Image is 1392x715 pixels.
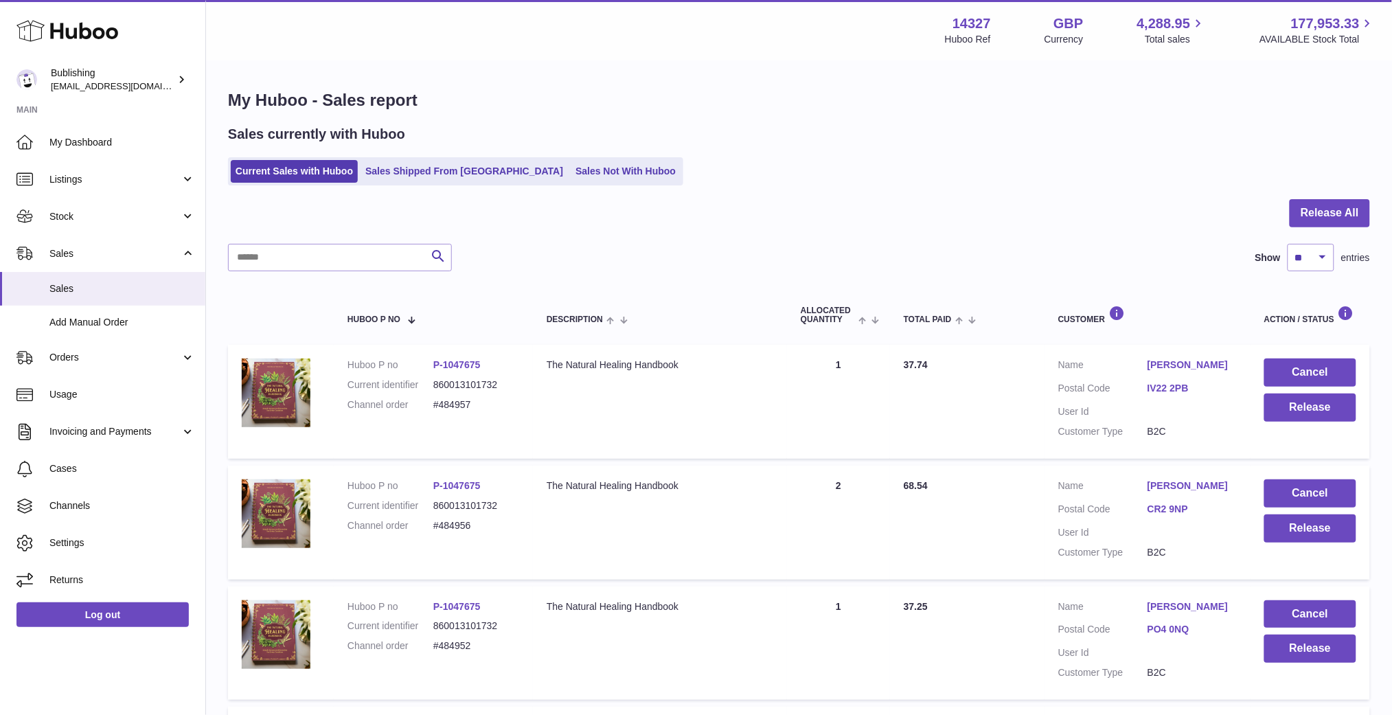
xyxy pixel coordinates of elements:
td: 2 [787,466,890,580]
button: Release [1264,635,1356,663]
span: ALLOCATED Quantity [801,306,855,324]
dd: #484957 [433,398,519,411]
img: maricar@bublishing.com [16,69,37,90]
dd: #484956 [433,519,519,532]
dd: B2C [1148,546,1237,559]
dt: User Id [1058,405,1148,418]
span: Settings [49,536,195,549]
label: Show [1255,251,1281,264]
a: P-1047675 [433,601,481,612]
img: 1749741825.png [242,359,310,427]
dt: Customer Type [1058,666,1148,679]
td: 1 [787,345,890,459]
dt: Huboo P no [347,479,433,492]
span: Returns [49,574,195,587]
dt: Channel order [347,639,433,652]
span: Add Manual Order [49,316,195,329]
img: 1749741825.png [242,479,310,548]
dt: Huboo P no [347,600,433,613]
span: Stock [49,210,181,223]
strong: 14327 [952,14,991,33]
button: Release [1264,394,1356,422]
span: Channels [49,499,195,512]
span: Total paid [904,315,952,324]
dt: Current identifier [347,378,433,391]
dt: Customer Type [1058,546,1148,559]
dt: Channel order [347,398,433,411]
a: [PERSON_NAME] [1148,479,1237,492]
dt: Name [1058,359,1148,375]
div: Customer [1058,306,1237,324]
img: 1749741825.png [242,600,310,669]
span: 68.54 [904,480,928,491]
dt: Postal Code [1058,503,1148,519]
div: Action / Status [1264,306,1356,324]
span: 177,953.33 [1291,14,1360,33]
span: Usage [49,388,195,401]
span: My Dashboard [49,136,195,149]
div: Huboo Ref [945,33,991,46]
div: The Natural Healing Handbook [547,479,773,492]
strong: GBP [1053,14,1083,33]
div: The Natural Healing Handbook [547,359,773,372]
span: Total sales [1145,33,1206,46]
dd: 860013101732 [433,378,519,391]
span: Cases [49,462,195,475]
td: 1 [787,587,890,701]
a: Sales Shipped From [GEOGRAPHIC_DATA] [361,160,568,183]
span: Invoicing and Payments [49,425,181,438]
dt: Huboo P no [347,359,433,372]
button: Cancel [1264,359,1356,387]
dt: Postal Code [1058,623,1148,639]
a: P-1047675 [433,480,481,491]
span: Huboo P no [347,315,400,324]
dt: Current identifier [347,620,433,633]
div: Bublishing [51,67,174,93]
span: Sales [49,247,181,260]
a: Log out [16,602,189,627]
span: Listings [49,173,181,186]
a: Current Sales with Huboo [231,160,358,183]
span: 37.25 [904,601,928,612]
a: [PERSON_NAME] [1148,359,1237,372]
dd: B2C [1148,425,1237,438]
button: Release All [1290,199,1370,227]
a: PO4 0NQ [1148,623,1237,636]
dt: Name [1058,479,1148,496]
a: P-1047675 [433,359,481,370]
dd: 860013101732 [433,620,519,633]
button: Cancel [1264,479,1356,508]
button: Cancel [1264,600,1356,628]
dt: Channel order [347,519,433,532]
span: AVAILABLE Stock Total [1259,33,1376,46]
a: Sales Not With Huboo [571,160,681,183]
dt: User Id [1058,526,1148,539]
span: [EMAIL_ADDRESS][DOMAIN_NAME] [51,80,202,91]
span: Sales [49,282,195,295]
div: The Natural Healing Handbook [547,600,773,613]
dt: Name [1058,600,1148,617]
a: CR2 9NP [1148,503,1237,516]
dt: Current identifier [347,499,433,512]
h1: My Huboo - Sales report [228,89,1370,111]
span: entries [1341,251,1370,264]
span: Orders [49,351,181,364]
a: IV22 2PB [1148,382,1237,395]
dt: Customer Type [1058,425,1148,438]
dd: #484952 [433,639,519,652]
dd: 860013101732 [433,499,519,512]
a: [PERSON_NAME] [1148,600,1237,613]
dd: B2C [1148,666,1237,679]
a: 4,288.95 Total sales [1137,14,1207,46]
span: 37.74 [904,359,928,370]
span: 4,288.95 [1137,14,1191,33]
h2: Sales currently with Huboo [228,125,405,144]
span: Description [547,315,603,324]
dt: User Id [1058,646,1148,659]
dt: Postal Code [1058,382,1148,398]
a: 177,953.33 AVAILABLE Stock Total [1259,14,1376,46]
div: Currency [1045,33,1084,46]
button: Release [1264,514,1356,543]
